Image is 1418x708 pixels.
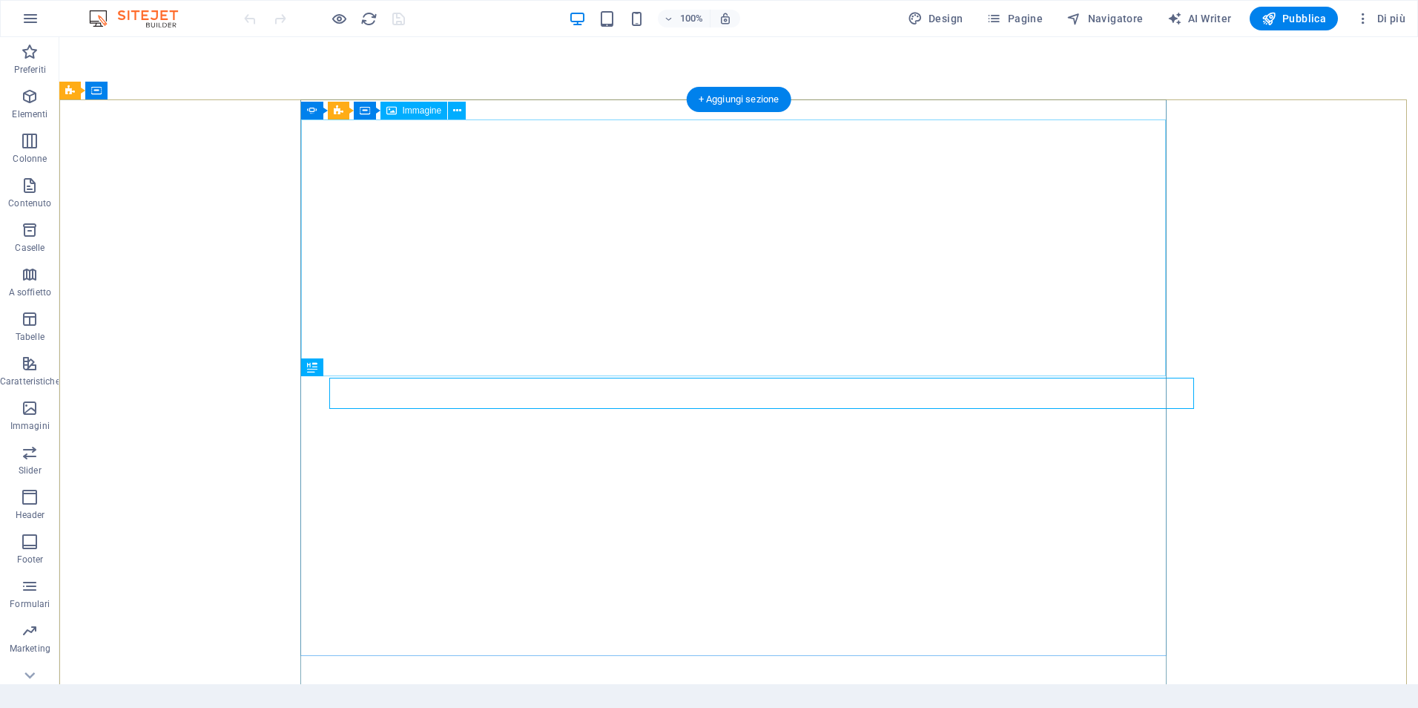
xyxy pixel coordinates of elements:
[9,286,51,298] p: A soffietto
[687,87,791,112] div: + Aggiungi sezione
[1066,11,1143,26] span: Navigatore
[658,10,710,27] button: 100%
[16,331,44,343] p: Tabelle
[1262,11,1327,26] span: Pubblica
[902,7,969,30] button: Design
[1350,7,1411,30] button: Di più
[17,554,44,566] p: Footer
[403,106,442,115] span: Immagine
[10,598,50,610] p: Formulari
[1161,7,1238,30] button: AI Writer
[908,11,963,26] span: Design
[1250,7,1339,30] button: Pubblica
[15,242,44,254] p: Caselle
[10,420,50,432] p: Immagini
[13,153,47,165] p: Colonne
[360,10,377,27] i: Ricarica la pagina
[8,197,51,209] p: Contenuto
[14,64,46,76] p: Preferiti
[1061,7,1149,30] button: Navigatore
[10,643,50,655] p: Marketing
[986,11,1043,26] span: Pagine
[12,108,47,120] p: Elementi
[1167,11,1232,26] span: AI Writer
[719,12,732,25] i: Quando ridimensioni, regola automaticamente il livello di zoom in modo che corrisponda al disposi...
[16,509,45,521] p: Header
[980,7,1049,30] button: Pagine
[360,10,377,27] button: reload
[902,7,969,30] div: Design (Ctrl+Alt+Y)
[19,465,42,476] p: Slider
[680,10,704,27] h6: 100%
[1356,11,1405,26] span: Di più
[85,10,197,27] img: Editor Logo
[330,10,348,27] button: Clicca qui per lasciare la modalità di anteprima e continuare la modifica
